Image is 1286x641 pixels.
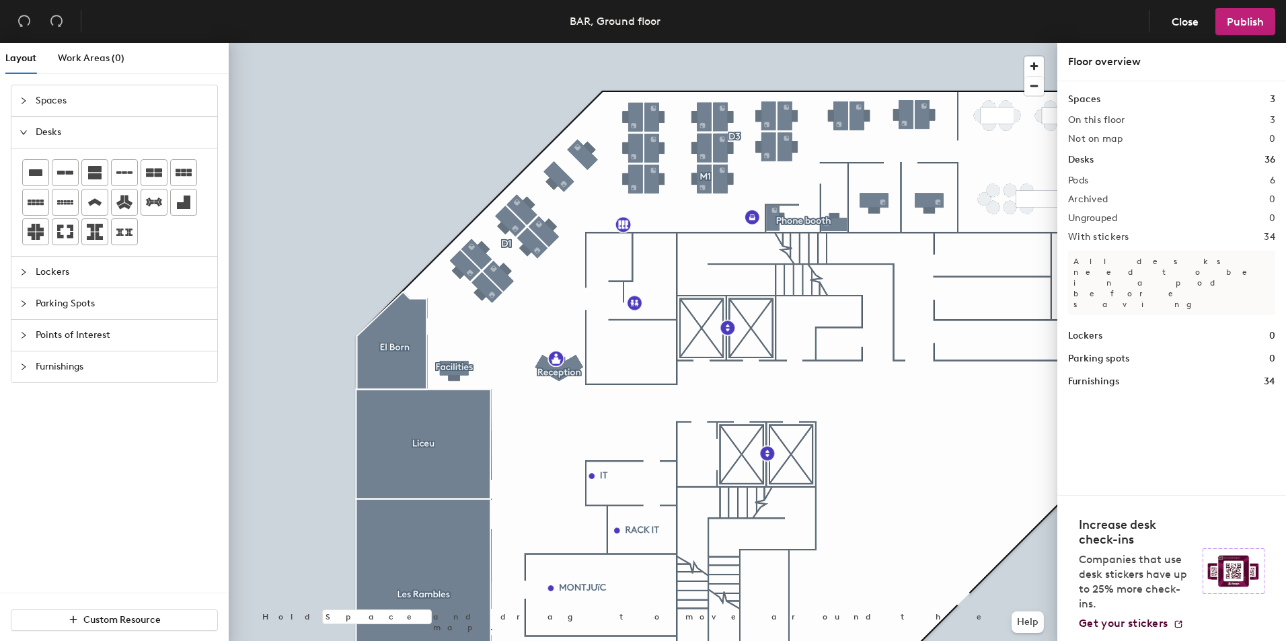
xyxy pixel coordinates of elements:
p: Companies that use desk stickers have up to 25% more check-ins. [1079,552,1195,611]
h1: Lockers [1068,329,1102,343]
span: collapsed [20,268,28,276]
div: Floor overview [1068,54,1275,70]
span: Publish [1227,15,1264,28]
h2: Archived [1068,194,1108,205]
span: Get your stickers [1079,617,1168,630]
h2: 0 [1269,213,1275,224]
span: Spaces [36,85,209,116]
span: collapsed [20,300,28,308]
span: Parking Spots [36,288,209,319]
span: Work Areas (0) [58,52,124,64]
h1: Furnishings [1068,374,1119,389]
h1: Spaces [1068,92,1100,107]
img: Sticker logo [1203,548,1264,594]
h2: Pods [1068,175,1088,186]
h1: Desks [1068,153,1094,167]
h1: Parking spots [1068,351,1129,366]
button: Publish [1215,8,1275,35]
span: Furnishings [36,351,209,382]
h2: 34 [1264,232,1275,243]
span: Lockers [36,257,209,288]
h2: 6 [1270,175,1275,186]
div: BAR, Ground floor [570,13,660,30]
h1: 0 [1269,351,1275,366]
span: expanded [20,128,28,136]
h1: 36 [1264,153,1275,167]
h2: With stickers [1068,232,1129,243]
span: Points of Interest [36,320,209,351]
button: Close [1160,8,1210,35]
span: collapsed [20,363,28,371]
span: Custom Resource [83,614,161,626]
h1: 0 [1269,329,1275,343]
span: Close [1172,15,1199,28]
span: undo [17,14,31,28]
h2: 3 [1270,115,1275,126]
h4: Increase desk check-ins [1079,517,1195,547]
span: Layout [5,52,36,64]
h2: Ungrouped [1068,213,1118,224]
span: Desks [36,117,209,148]
h2: 0 [1269,134,1275,144]
h2: 0 [1269,194,1275,205]
span: collapsed [20,331,28,339]
button: Redo (⌘ + ⇧ + Z) [43,8,70,35]
button: Help [1012,611,1044,633]
p: All desks need to be in a pod before saving [1068,251,1275,315]
a: Get your stickers [1079,617,1184,630]
button: Custom Resource [11,609,218,631]
button: Undo (⌘ + Z) [11,8,38,35]
span: collapsed [20,97,28,105]
h2: Not on map [1068,134,1123,144]
h1: 3 [1270,92,1275,107]
h1: 34 [1264,374,1275,389]
h2: On this floor [1068,115,1125,126]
